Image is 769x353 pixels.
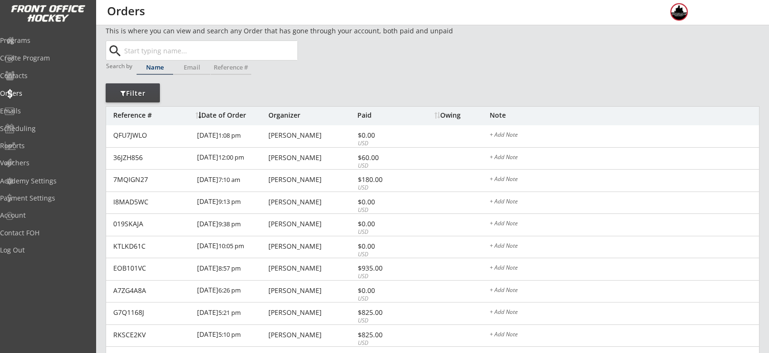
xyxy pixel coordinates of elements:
div: [PERSON_NAME] [268,287,355,294]
div: KTLKD61C [113,243,191,250]
div: G7Q1168J [113,309,191,316]
div: + Add Note [490,265,759,272]
div: [DATE] [197,325,266,346]
div: Name [137,64,173,71]
div: [DATE] [197,303,266,324]
div: + Add Note [490,132,759,140]
div: $935.00 [358,265,409,272]
div: [PERSON_NAME] [268,199,355,205]
div: + Add Note [490,332,759,339]
input: Start typing name... [122,41,297,60]
div: [PERSON_NAME] [268,243,355,250]
div: [PERSON_NAME] [268,132,355,139]
div: 36JZH856 [113,154,191,161]
div: [PERSON_NAME] [268,154,355,161]
div: $0.00 [358,132,409,139]
div: USD [358,339,409,347]
div: [DATE] [197,281,266,302]
div: Date of Order [196,112,266,119]
div: A7ZG4A8A [113,287,191,294]
div: USD [358,140,409,148]
div: This is where you can view and search any Order that has gone through your account, both paid and... [106,26,507,36]
div: Organizer [268,112,355,119]
div: USD [358,206,409,214]
div: [PERSON_NAME] [268,176,355,183]
font: 5:21 pm [218,308,241,317]
div: Reference # [211,64,251,71]
div: [PERSON_NAME] [268,332,355,338]
div: 7MQIGN27 [113,176,191,183]
div: USD [358,317,409,325]
div: $825.00 [358,332,409,338]
div: [DATE] [197,258,266,280]
div: 019SKAJA [113,221,191,227]
div: Note [490,112,759,119]
div: I8MAD5WC [113,199,191,205]
div: Filter [106,89,160,98]
div: Email [174,64,210,71]
div: [DATE] [197,236,266,258]
div: USD [358,228,409,236]
div: QFU7JWLO [113,132,191,139]
font: 9:38 pm [218,220,241,228]
div: [DATE] [197,148,266,169]
div: USD [358,251,409,259]
div: USD [358,272,409,281]
div: [PERSON_NAME] [268,221,355,227]
div: $60.00 [358,154,409,161]
font: 10:05 pm [218,242,244,250]
div: + Add Note [490,309,759,317]
div: $0.00 [358,199,409,205]
div: USD [358,184,409,192]
div: [PERSON_NAME] [268,309,355,316]
div: [DATE] [197,125,266,147]
div: [DATE] [197,214,266,235]
div: [DATE] [197,192,266,213]
div: $0.00 [358,287,409,294]
div: $180.00 [358,176,409,183]
div: RKSCE2KV [113,332,191,338]
div: $825.00 [358,309,409,316]
font: 12:00 pm [218,153,244,161]
div: + Add Note [490,176,759,184]
div: + Add Note [490,199,759,206]
font: 9:13 pm [218,197,241,206]
font: 8:57 pm [218,264,241,272]
div: USD [358,295,409,303]
font: 1:08 pm [218,131,241,140]
div: + Add Note [490,221,759,228]
div: + Add Note [490,154,759,162]
div: $0.00 [358,243,409,250]
div: [PERSON_NAME] [268,265,355,272]
font: 7:10 am [218,175,240,184]
font: 5:10 pm [218,330,241,339]
div: + Add Note [490,287,759,295]
font: 6:26 pm [218,286,241,294]
div: $0.00 [358,221,409,227]
div: Owing [434,112,489,119]
div: Search by [106,63,133,69]
div: [DATE] [197,170,266,191]
div: + Add Note [490,243,759,251]
button: search [107,43,123,59]
div: Reference # [113,112,191,119]
div: EOB101VC [113,265,191,272]
div: USD [358,162,409,170]
div: Paid [357,112,409,119]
